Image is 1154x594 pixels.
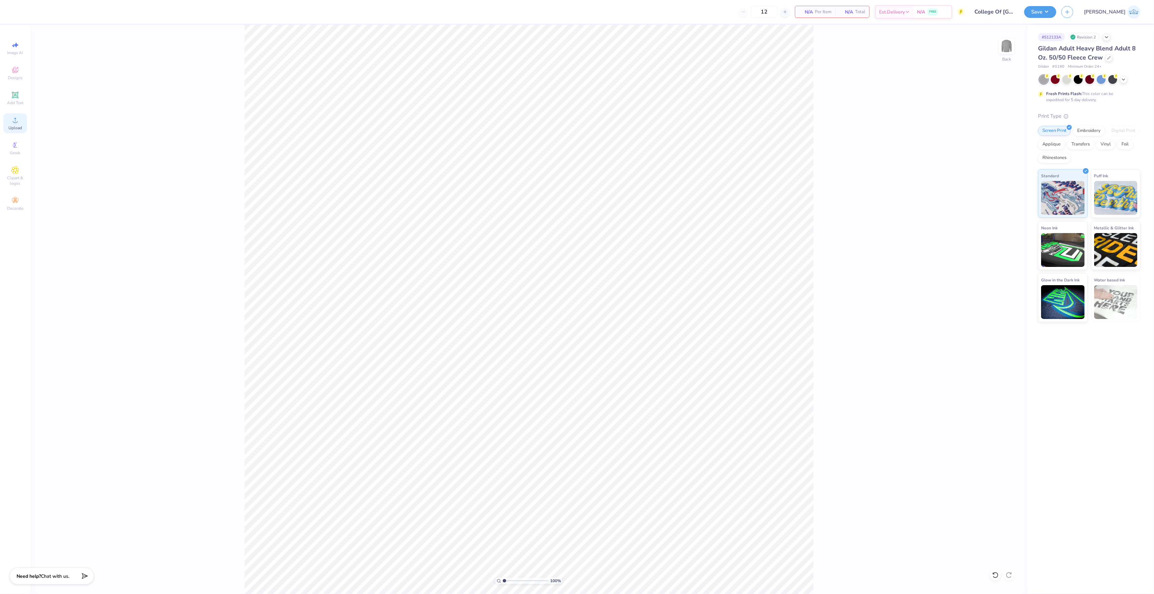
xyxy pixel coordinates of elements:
span: Puff Ink [1094,172,1108,179]
span: Neon Ink [1041,224,1058,231]
span: Greek [10,150,21,156]
img: Glow in the Dark Ink [1041,285,1085,319]
div: # 512133A [1038,33,1065,41]
div: Rhinestones [1038,153,1071,163]
div: Revision 2 [1068,33,1100,41]
strong: Fresh Prints Flash: [1046,91,1082,96]
div: Embroidery [1073,126,1105,136]
div: Print Type [1038,112,1140,120]
span: Image AI [7,50,23,55]
div: Foil [1117,139,1133,150]
input: – – [751,6,777,18]
span: Total [855,8,865,16]
span: Glow in the Dark Ink [1041,276,1080,283]
a: [PERSON_NAME] [1084,5,1140,19]
img: Standard [1041,181,1085,215]
span: N/A [840,8,853,16]
span: Water based Ink [1094,276,1125,283]
span: Clipart & logos [3,175,27,186]
strong: Need help? [17,573,41,579]
div: Transfers [1067,139,1094,150]
img: Puff Ink [1094,181,1138,215]
span: FREE [929,9,936,14]
span: Minimum Order: 24 + [1068,64,1102,70]
div: Screen Print [1038,126,1071,136]
span: N/A [917,8,925,16]
span: Designs [8,75,23,81]
button: Save [1024,6,1056,18]
img: Josephine Amber Orros [1127,5,1140,19]
div: Digital Print [1107,126,1140,136]
span: Per Item [815,8,831,16]
div: This color can be expedited for 5 day delivery. [1046,91,1129,103]
span: Chat with us. [41,573,69,579]
span: Decorate [7,206,23,211]
span: # G180 [1052,64,1064,70]
span: Standard [1041,172,1059,179]
img: Metallic & Glitter Ink [1094,233,1138,267]
span: Upload [8,125,22,131]
div: Back [1002,56,1011,62]
input: Untitled Design [969,5,1019,19]
img: Back [1000,39,1013,53]
span: Gildan Adult Heavy Blend Adult 8 Oz. 50/50 Fleece Crew [1038,44,1136,62]
img: Neon Ink [1041,233,1085,267]
span: N/A [799,8,813,16]
span: [PERSON_NAME] [1084,8,1126,16]
span: Est. Delivery [879,8,905,16]
div: Vinyl [1096,139,1115,150]
span: Gildan [1038,64,1049,70]
span: 100 % [550,578,561,584]
span: Add Text [7,100,23,106]
img: Water based Ink [1094,285,1138,319]
div: Applique [1038,139,1065,150]
span: Metallic & Glitter Ink [1094,224,1134,231]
